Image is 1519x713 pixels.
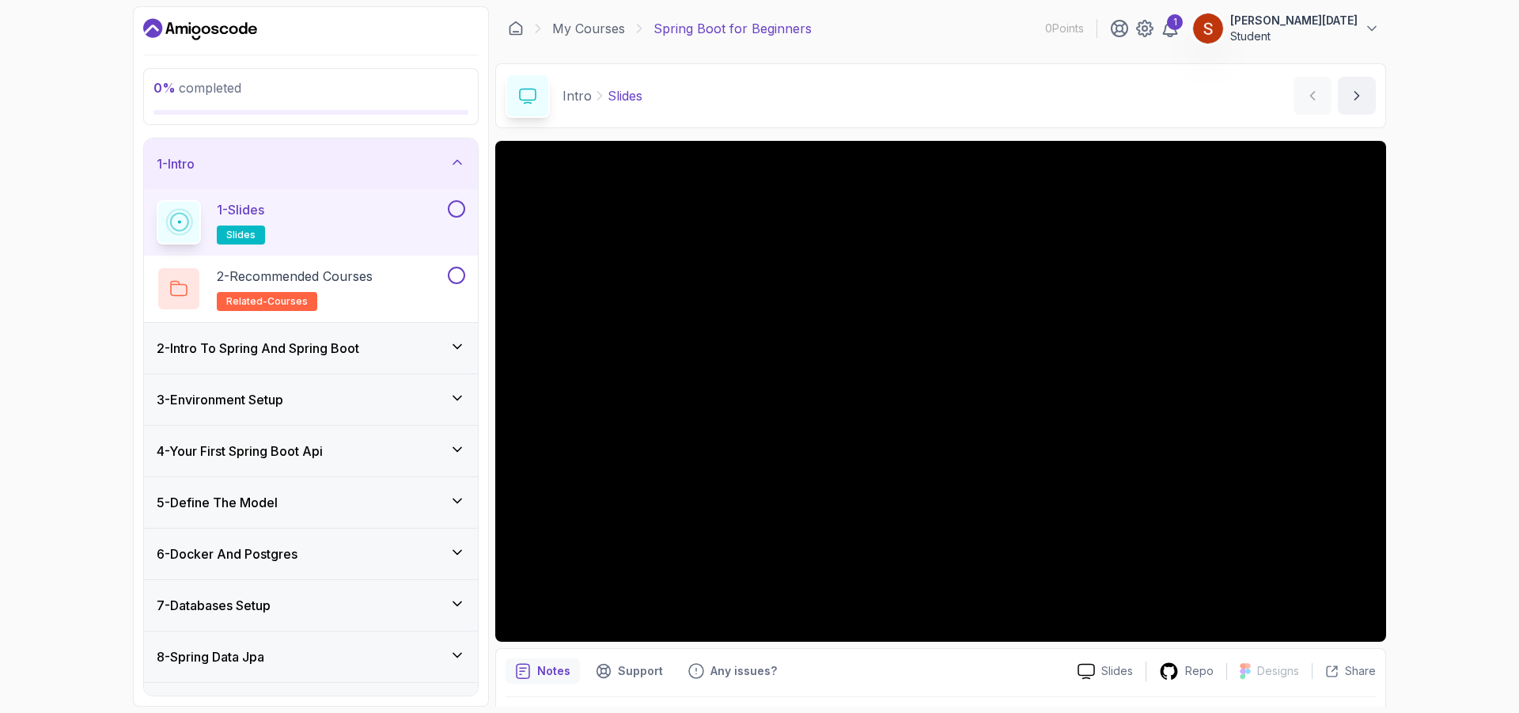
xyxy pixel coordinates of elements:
[1167,14,1183,30] div: 1
[563,86,592,105] p: Intro
[506,658,580,684] button: notes button
[1312,663,1376,679] button: Share
[144,631,478,682] button: 8-Spring Data Jpa
[226,229,256,241] span: slides
[1193,13,1223,44] img: user profile image
[1294,77,1331,115] button: previous content
[153,80,176,96] span: 0 %
[144,323,478,374] button: 2-Intro To Spring And Spring Boot
[1338,77,1376,115] button: next content
[1065,663,1146,680] a: Slides
[153,80,241,96] span: completed
[157,647,264,666] h3: 8 - Spring Data Jpa
[226,295,308,308] span: related-courses
[144,374,478,425] button: 3-Environment Setup
[1185,663,1214,679] p: Repo
[1101,663,1133,679] p: Slides
[157,339,359,358] h3: 2 - Intro To Spring And Spring Boot
[144,138,478,189] button: 1-Intro
[144,426,478,476] button: 4-Your First Spring Boot Api
[1345,663,1376,679] p: Share
[143,17,257,42] a: Dashboard
[653,19,812,38] p: Spring Boot for Beginners
[157,154,195,173] h3: 1 - Intro
[618,663,663,679] p: Support
[157,442,323,461] h3: 4 - Your First Spring Boot Api
[217,200,264,219] p: 1 - Slides
[144,580,478,631] button: 7-Databases Setup
[1230,13,1358,28] p: [PERSON_NAME][DATE]
[157,267,465,311] button: 2-Recommended Coursesrelated-courses
[508,21,524,36] a: Dashboard
[157,493,278,512] h3: 5 - Define The Model
[1161,19,1180,38] a: 1
[157,200,465,245] button: 1-Slidesslides
[552,19,625,38] a: My Courses
[1230,28,1358,44] p: Student
[1257,663,1299,679] p: Designs
[144,477,478,528] button: 5-Define The Model
[710,663,777,679] p: Any issues?
[537,663,570,679] p: Notes
[586,658,672,684] button: Support button
[608,86,642,105] p: Slides
[157,390,283,409] h3: 3 - Environment Setup
[217,267,373,286] p: 2 - Recommended Courses
[157,544,297,563] h3: 6 - Docker And Postgres
[1192,13,1380,44] button: user profile image[PERSON_NAME][DATE]Student
[157,596,271,615] h3: 7 - Databases Setup
[144,529,478,579] button: 6-Docker And Postgres
[1045,21,1084,36] p: 0 Points
[1146,662,1226,681] a: Repo
[679,658,786,684] button: Feedback button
